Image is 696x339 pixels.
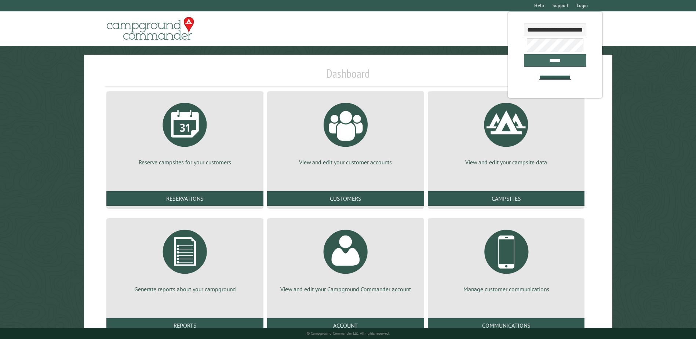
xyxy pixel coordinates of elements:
[267,191,424,206] a: Customers
[437,158,576,166] p: View and edit your campsite data
[267,318,424,333] a: Account
[115,97,255,166] a: Reserve campsites for your customers
[276,285,415,293] p: View and edit your Campground Commander account
[115,158,255,166] p: Reserve campsites for your customers
[437,285,576,293] p: Manage customer communications
[106,318,263,333] a: Reports
[428,318,585,333] a: Communications
[276,158,415,166] p: View and edit your customer accounts
[428,191,585,206] a: Campsites
[105,14,196,43] img: Campground Commander
[106,191,263,206] a: Reservations
[105,66,591,87] h1: Dashboard
[437,97,576,166] a: View and edit your campsite data
[115,224,255,293] a: Generate reports about your campground
[276,97,415,166] a: View and edit your customer accounts
[276,224,415,293] a: View and edit your Campground Commander account
[115,285,255,293] p: Generate reports about your campground
[307,331,390,336] small: © Campground Commander LLC. All rights reserved.
[437,224,576,293] a: Manage customer communications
